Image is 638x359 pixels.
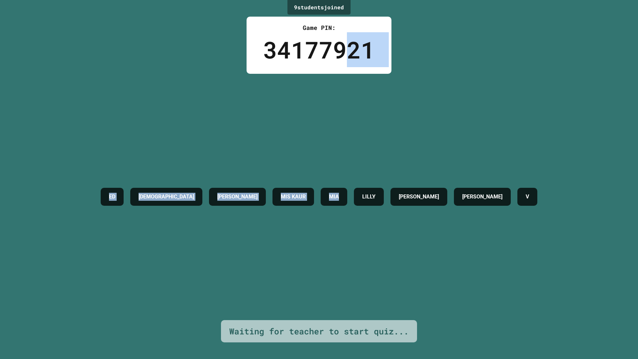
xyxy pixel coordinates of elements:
h4: [PERSON_NAME] [217,193,258,201]
h4: V [526,193,529,201]
div: Waiting for teacher to start quiz... [229,325,409,338]
h4: MIA [329,193,339,201]
h4: [PERSON_NAME] [462,193,502,201]
h4: [PERSON_NAME] [399,193,439,201]
h4: LILLY [362,193,375,201]
h4: MIS KAUR [281,193,306,201]
h4: ED [109,193,115,201]
div: Game PIN: [263,23,375,32]
h4: [DEMOGRAPHIC_DATA] [139,193,194,201]
div: 34177921 [263,32,375,67]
